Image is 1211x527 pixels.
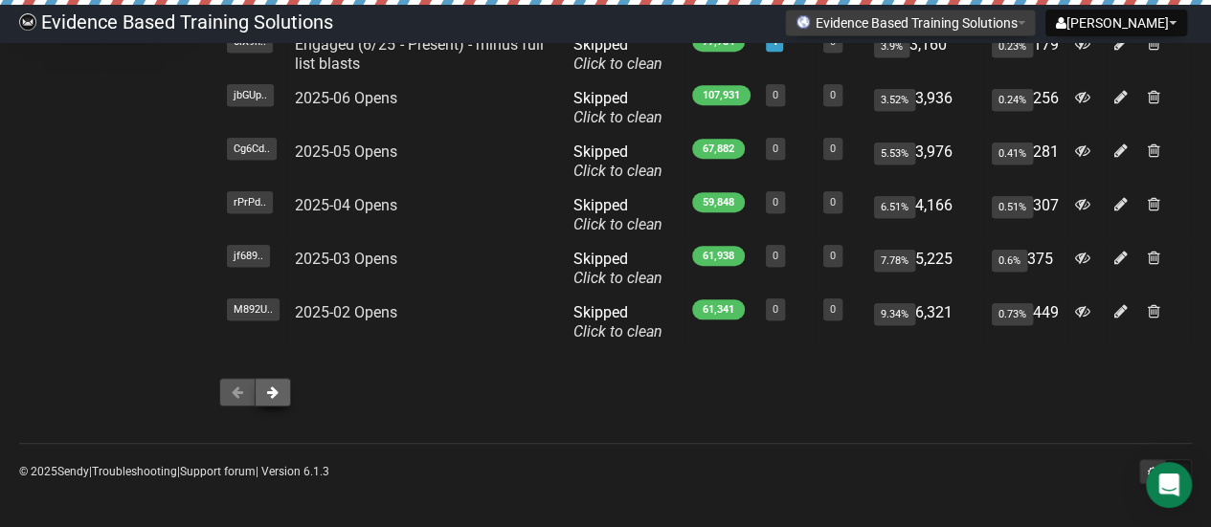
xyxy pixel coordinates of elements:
[992,196,1033,218] span: 0.51%
[573,269,662,287] a: Click to clean
[874,89,915,111] span: 3.52%
[984,135,1067,188] td: 281
[295,250,397,268] a: 2025-03 Opens
[773,143,778,155] a: 0
[773,303,778,316] a: 0
[92,465,177,478] a: Troubleshooting
[295,303,397,321] a: 2025-02 Opens
[573,55,662,73] a: Click to clean
[227,191,273,213] span: rPrPd..
[692,139,745,159] span: 67,882
[573,196,662,233] span: Skipped
[992,89,1033,111] span: 0.24%
[573,303,662,340] span: Skipped
[573,35,662,73] span: Skipped
[295,143,397,161] a: 2025-05 Opens
[573,143,662,180] span: Skipped
[57,465,89,478] a: Sendy
[796,14,811,30] img: favicons
[866,188,984,242] td: 4,166
[692,246,745,266] span: 61,938
[573,322,662,340] a: Click to clean
[830,250,836,262] a: 0
[984,296,1067,349] td: 449
[984,188,1067,242] td: 307
[830,196,836,209] a: 0
[573,215,662,233] a: Click to clean
[773,89,778,101] a: 0
[874,250,915,272] span: 7.78%
[984,242,1067,296] td: 375
[773,250,778,262] a: 0
[874,303,915,325] span: 9.34%
[295,35,543,73] a: Engaged (6/25 - Present) - minus full list blasts
[227,245,270,267] span: jf689..
[295,89,397,107] a: 2025-06 Opens
[692,299,745,319] span: 61,341
[295,196,397,214] a: 2025-04 Opens
[19,13,36,31] img: 6a635aadd5b086599a41eda90e0773ac
[830,89,836,101] a: 0
[830,303,836,316] a: 0
[984,81,1067,135] td: 256
[874,196,915,218] span: 6.51%
[773,196,778,209] a: 0
[573,250,662,287] span: Skipped
[992,143,1033,165] span: 0.41%
[992,250,1027,272] span: 0.6%
[573,108,662,126] a: Click to clean
[992,303,1033,325] span: 0.73%
[992,35,1033,57] span: 0.23%
[692,192,745,212] span: 59,848
[984,28,1067,81] td: 179
[573,89,662,126] span: Skipped
[692,85,751,105] span: 107,931
[785,10,1036,36] button: Evidence Based Training Solutions
[180,465,256,478] a: Support forum
[573,162,662,180] a: Click to clean
[866,296,984,349] td: 6,321
[227,138,277,160] span: Cg6Cd..
[1045,10,1187,36] button: [PERSON_NAME]
[866,135,984,188] td: 3,976
[1146,462,1192,508] div: Open Intercom Messenger
[830,143,836,155] a: 0
[19,461,329,482] p: © 2025 | | | Version 6.1.3
[866,28,984,81] td: 3,160
[874,35,909,57] span: 3.9%
[874,143,915,165] span: 5.53%
[227,84,274,106] span: jbGUp..
[866,242,984,296] td: 5,225
[227,298,280,320] span: M892U..
[866,81,984,135] td: 3,936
